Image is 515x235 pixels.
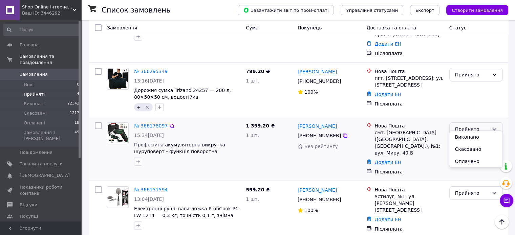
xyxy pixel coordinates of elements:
span: 799.20 ₴ [246,69,270,74]
span: [PHONE_NUMBER] [298,197,341,202]
span: Доставка та оплата [366,25,416,30]
a: Створити замовлення [439,7,508,13]
span: Покупці [20,213,38,219]
span: Нові [24,82,34,88]
a: № 366295349 [134,69,168,74]
span: 19 [74,120,79,126]
span: 49 [74,130,79,142]
span: Завантажити звіт по пром-оплаті [243,7,328,13]
img: Фото товару [107,188,128,207]
div: Прийнято [455,125,489,133]
img: Фото товару [107,68,128,89]
span: 13:16[DATE] [134,78,164,84]
span: 4 [77,91,79,97]
span: 13:04[DATE] [134,196,164,202]
li: Оплачено [449,155,502,167]
span: + [137,104,141,110]
span: Відгуки [20,202,37,208]
span: Повідомлення [20,149,52,156]
div: Нова Пошта [374,68,444,75]
a: [PERSON_NAME] [298,187,337,193]
span: Замовлення [20,71,48,77]
div: Прийнято [455,71,489,78]
a: Фото товару [107,186,129,208]
span: 599.20 ₴ [246,187,270,192]
a: Електронні ручні ваги-ложка ProfiCook PC-LW 1214 — 0,3 кг, точність 0,1 г, знімна ложка, функції ... [134,206,240,225]
a: № 366151594 [134,187,168,192]
span: 0 [77,82,79,88]
svg: Видалити мітку [145,104,150,110]
span: Замовлення та повідомлення [20,53,81,66]
span: 100% [304,208,318,213]
a: Додати ЕН [374,41,401,47]
span: Покупець [298,25,322,30]
span: 1 399.20 ₴ [246,123,275,128]
button: Створити замовлення [446,5,508,15]
span: Оплачені [24,120,45,126]
div: Післяплата [374,100,444,107]
span: Скасовані [24,110,47,116]
div: Післяплата [374,50,444,57]
button: Експорт [410,5,440,15]
div: смт. [GEOGRAPHIC_DATA] ([GEOGRAPHIC_DATA], [GEOGRAPHIC_DATA].), №1: вул. Миру, 40-Б [374,129,444,156]
div: Нова Пошта [374,186,444,193]
span: Статус [449,25,467,30]
li: Виконано [449,131,502,143]
span: [DEMOGRAPHIC_DATA] [20,172,70,179]
span: 100% [304,89,318,95]
span: Експорт [415,8,434,13]
span: 1 шт. [246,78,259,84]
div: Післяплата [374,168,444,175]
div: Нова Пошта [374,122,444,129]
span: Показники роботи компанії [20,184,63,196]
span: Замовлення [107,25,137,30]
span: Головна [20,42,39,48]
button: Наверх [495,215,509,229]
div: Післяплата [374,226,444,232]
span: 1217 [70,110,79,116]
span: 1 шт. [246,133,259,138]
div: Устилуг, №1: ул. [PERSON_NAME][STREET_ADDRESS] [374,193,444,213]
a: Фото товару [107,122,129,144]
a: Додати ЕН [374,160,401,165]
h1: Список замовлень [102,6,170,14]
span: 15:34[DATE] [134,133,164,138]
button: Управління статусами [341,5,403,15]
span: Створити замовлення [452,8,503,13]
a: Дорожня сумка Trizand 24257 — 200 л, 80×50×50 см, водостійка [134,88,231,100]
li: Скасовано [449,143,502,155]
span: [PHONE_NUMBER] [298,133,341,138]
div: пгт. [STREET_ADDRESS]: ул. [STREET_ADDRESS] [374,75,444,88]
div: Ваш ID: 3446292 [22,10,81,16]
button: Завантажити звіт по пром-оплаті [238,5,334,15]
span: Shop Online Інтернет-магазин [22,4,73,10]
a: Фото товару [107,68,129,90]
a: Професійна акумуляторна викрутка шуруповерт - функція поворотна рукоятка Parkside PSSA 4 B2 + 26ш... [134,142,240,168]
a: Додати ЕН [374,217,401,222]
span: Виконані [24,101,45,107]
a: № 366178097 [134,123,168,128]
a: [PERSON_NAME] [298,68,337,75]
span: Управління статусами [346,8,398,13]
span: 22342 [67,101,79,107]
button: Чат з покупцем [500,194,513,207]
input: Пошук [3,24,80,36]
span: Cума [246,25,258,30]
span: Замовлення з [PERSON_NAME] [24,130,74,142]
a: Додати ЕН [374,92,401,97]
span: Товари та послуги [20,161,63,167]
span: [PHONE_NUMBER] [298,78,341,84]
span: Без рейтингу [304,144,338,149]
span: Прийняті [24,91,45,97]
a: [PERSON_NAME] [298,123,337,130]
div: Прийнято [455,189,489,197]
img: Фото товару [107,123,128,144]
span: 1 шт. [246,196,259,202]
